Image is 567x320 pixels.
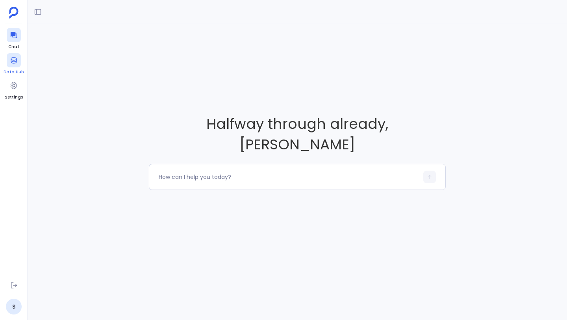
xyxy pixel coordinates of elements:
[5,78,23,100] a: Settings
[149,114,446,154] span: Halfway through already , [PERSON_NAME]
[7,28,21,50] a: Chat
[9,7,19,19] img: petavue logo
[5,94,23,100] span: Settings
[4,53,24,75] a: Data Hub
[7,44,21,50] span: Chat
[4,69,24,75] span: Data Hub
[6,299,22,314] a: S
